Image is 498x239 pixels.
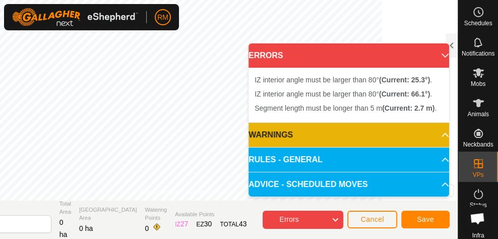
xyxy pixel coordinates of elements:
b: (Current: 66.1°) [379,90,430,98]
span: 0 ha [79,224,93,232]
span: IZ interior angle must be larger than 80° . [255,76,432,84]
span: Animals [467,111,489,117]
span: Available Points [175,210,246,219]
span: Notifications [462,51,494,57]
span: Save [417,215,434,223]
div: TOTAL [220,219,246,229]
button: Cancel [347,211,397,228]
p-accordion-header: ERRORS [248,43,449,68]
span: Neckbands [463,141,493,148]
span: Infra [472,232,484,238]
span: Watering Points [145,206,167,222]
span: Errors [279,215,298,223]
span: 30 [204,220,212,228]
span: Schedules [464,20,492,26]
p-accordion-header: RULES - GENERAL [248,148,449,172]
span: Segment length must be longer than 5 m . [255,104,437,112]
span: ADVICE - SCHEDULED MOVES [248,178,367,190]
p-accordion-content: ERRORS [248,68,449,122]
button: Save [401,211,450,228]
span: [GEOGRAPHIC_DATA] Area [79,206,137,222]
p-accordion-header: ADVICE - SCHEDULED MOVES [248,172,449,197]
span: ERRORS [248,50,283,62]
span: WARNINGS [248,129,293,141]
p-accordion-header: WARNINGS [248,123,449,147]
span: 43 [239,220,247,228]
span: RM [157,12,168,23]
a: Privacy Policy [140,187,178,197]
span: Status [469,202,486,208]
b: (Current: 2.7 m) [382,104,434,112]
div: Open chat [464,205,491,232]
div: IZ [175,219,188,229]
span: Cancel [360,215,384,223]
span: VPs [472,172,483,178]
span: 27 [180,220,189,228]
span: Mobs [471,81,485,87]
a: Contact Us [190,187,220,197]
span: Total Area [59,200,71,216]
span: 0 [145,224,149,232]
div: EZ [196,219,212,229]
img: Gallagher Logo [12,8,138,26]
span: RULES - GENERAL [248,154,323,166]
span: 0 ha [59,218,68,238]
b: (Current: 25.3°) [379,76,430,84]
span: IZ interior angle must be larger than 80° . [255,90,432,98]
